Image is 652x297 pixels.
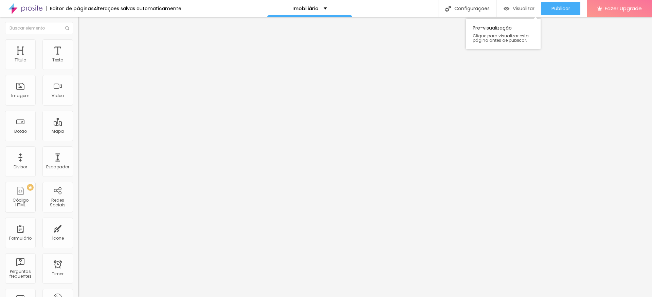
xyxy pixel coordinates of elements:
div: Pre-visualização [466,19,541,49]
img: view-1.svg [504,6,509,12]
span: Visualizar [513,6,535,11]
div: Espaçador [46,165,69,169]
iframe: Editor [78,17,652,297]
input: Buscar elemento [5,22,73,34]
div: Texto [52,58,63,62]
div: Botão [14,129,27,134]
span: Fazer Upgrade [605,5,642,11]
div: Título [15,58,26,62]
div: Vídeo [52,93,64,98]
div: Timer [52,272,64,276]
div: Divisor [14,165,27,169]
div: Redes Sociais [44,198,71,208]
div: Alterações salvas automaticamente [94,6,181,11]
div: Formulário [9,236,32,241]
img: Icone [445,6,451,12]
button: Publicar [541,2,580,15]
div: Ícone [52,236,64,241]
div: Perguntas frequentes [7,269,34,279]
div: Mapa [52,129,64,134]
div: Imagem [11,93,30,98]
span: Clique para visualizar esta página antes de publicar. [473,34,534,42]
button: Visualizar [497,2,541,15]
div: Código HTML [7,198,34,208]
p: Imobiliário [292,6,319,11]
img: Icone [65,26,69,30]
span: Publicar [551,6,570,11]
div: Editor de páginas [46,6,94,11]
